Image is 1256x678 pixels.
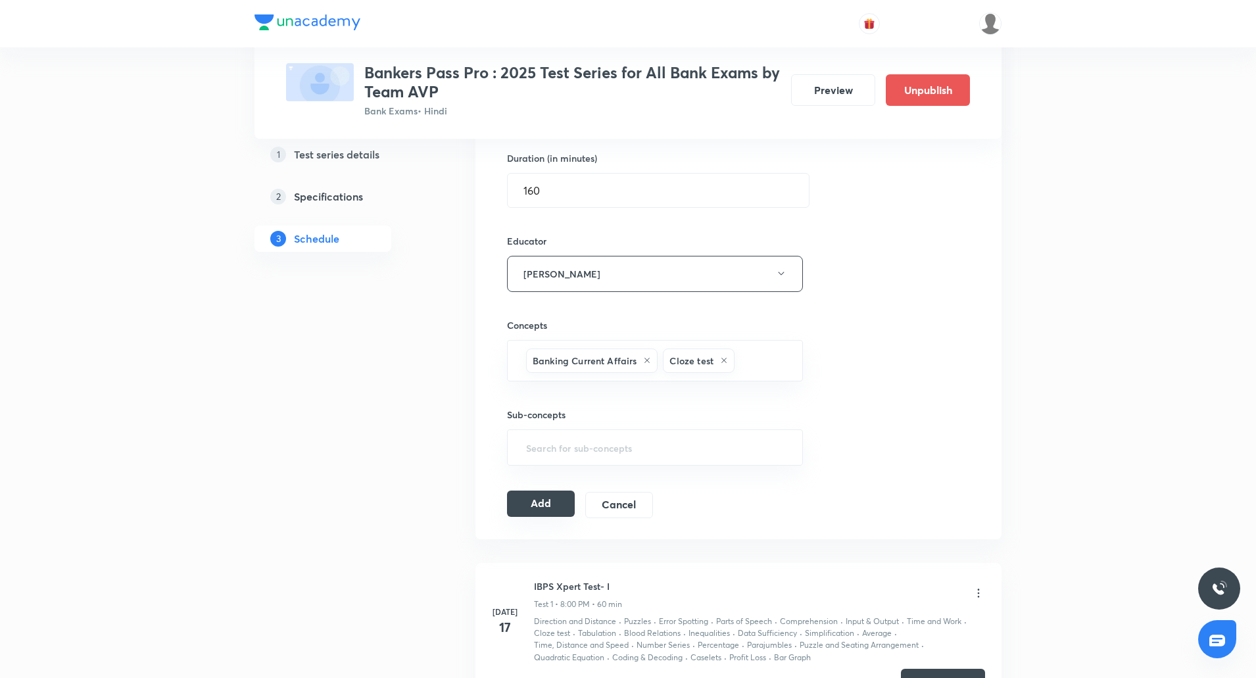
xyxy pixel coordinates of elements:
div: · [800,627,802,639]
p: Coding & Decoding [612,652,683,664]
div: · [619,616,621,627]
p: Bar Graph [774,652,811,664]
div: · [619,627,621,639]
button: Unpublish [886,74,970,106]
h5: Schedule [294,231,339,247]
p: 1 [270,147,286,162]
p: Comprehension [780,616,838,627]
button: Cancel [585,492,653,518]
div: · [733,627,735,639]
p: Time and Work [907,616,961,627]
img: ttu [1211,581,1227,596]
div: · [692,639,695,651]
a: 2Specifications [254,183,433,210]
h6: [DATE] [492,606,518,617]
p: Average [862,627,892,639]
div: · [902,616,904,627]
div: · [775,616,777,627]
p: Puzzles [624,616,651,627]
div: · [894,627,897,639]
a: Company Logo [254,14,360,34]
button: Open [795,446,798,448]
div: · [683,627,686,639]
p: Profit Loss [729,652,766,664]
div: · [631,639,634,651]
div: · [685,652,688,664]
div: · [857,627,859,639]
h4: 17 [492,617,518,637]
button: [PERSON_NAME] [507,256,803,292]
p: Parajumbles [747,639,792,651]
p: 3 [270,231,286,247]
h6: Educator [507,234,803,248]
button: Preview [791,74,875,106]
input: Search for sub-concepts [523,435,786,460]
p: Error Spotting [659,616,708,627]
div: · [794,639,797,651]
p: Cloze test [534,627,570,639]
p: Data Sufficiency [738,627,797,639]
p: Time, Distance and Speed [534,639,629,651]
div: · [607,652,610,664]
h5: Test series details [294,147,379,162]
img: fallback-thumbnail.png [286,63,354,101]
p: Parts of Speech [716,616,772,627]
h6: IBPS Xpert Test- I [534,579,622,593]
div: · [840,616,843,627]
input: 160 [508,174,809,207]
p: Blood Relations [624,627,681,639]
div: · [921,639,924,651]
div: · [711,616,713,627]
p: Bank Exams • Hindi [364,104,781,118]
div: · [742,639,744,651]
h6: Sub-concepts [507,408,803,422]
div: · [724,652,727,664]
p: Test 1 • 8:00 PM • 60 min [534,598,622,610]
h3: Bankers Pass Pro : 2025 Test Series for All Bank Exams by Team AVP [364,63,781,101]
div: · [573,627,575,639]
p: Simplification [805,627,854,639]
div: · [654,616,656,627]
button: Add [507,491,575,517]
button: Open [795,359,798,362]
p: Percentage [698,639,739,651]
h5: Specifications [294,189,363,205]
a: 1Test series details [254,141,433,168]
img: Company Logo [254,14,360,30]
h6: Cloze test [669,354,713,368]
div: · [769,652,771,664]
p: Quadratic Equation [534,652,604,664]
h6: Concepts [507,318,803,332]
p: Inequalities [688,627,730,639]
p: Number Series [637,639,690,651]
h6: Banking Current Affairs [533,354,637,368]
p: Direction and Distance [534,616,616,627]
button: avatar [859,13,880,34]
p: Caselets [690,652,721,664]
p: 2 [270,189,286,205]
p: Tabulation [578,627,616,639]
img: Piyush Mishra [979,12,1002,35]
h6: Duration (in minutes) [507,151,597,165]
img: avatar [863,18,875,30]
p: Input & Output [846,616,899,627]
p: Puzzle and Seating Arrangement [800,639,919,651]
div: · [964,616,967,627]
